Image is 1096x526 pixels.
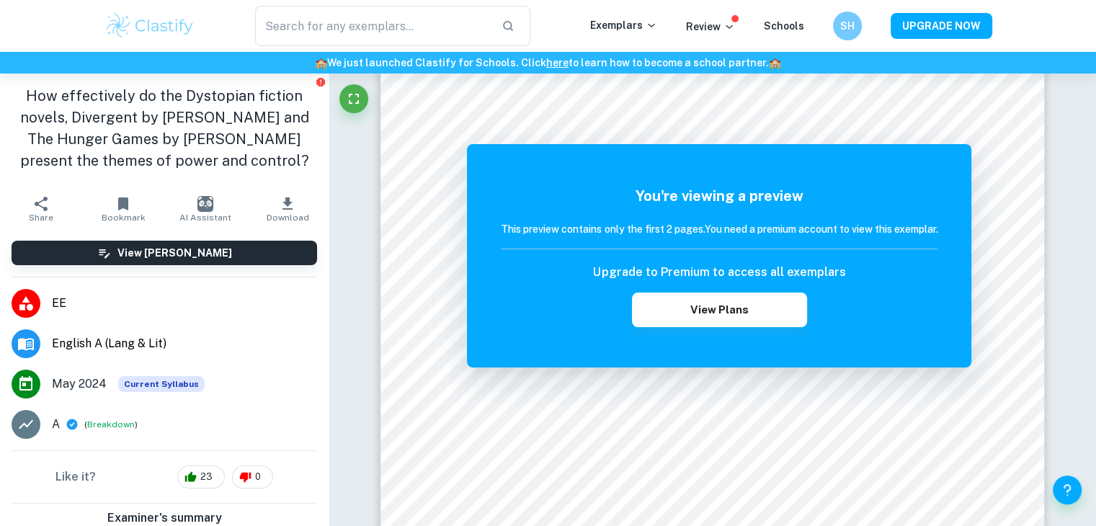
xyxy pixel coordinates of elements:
span: Current Syllabus [118,376,205,392]
span: Share [29,213,53,223]
p: A [52,416,60,433]
button: Breakdown [87,418,135,431]
h6: SH [839,18,855,34]
span: ( ) [84,418,138,432]
span: 🏫 [315,57,327,68]
div: This exemplar is based on the current syllabus. Feel free to refer to it for inspiration/ideas wh... [118,376,205,392]
button: Bookmark [82,189,164,229]
a: Schools [764,20,804,32]
span: May 2024 [52,375,107,393]
button: UPGRADE NOW [891,13,992,39]
button: Fullscreen [339,84,368,113]
span: 23 [192,470,220,484]
button: View Plans [632,293,806,327]
span: 0 [247,470,269,484]
h6: This preview contains only the first 2 pages. You need a premium account to view this exemplar. [501,221,937,237]
button: AI Assistant [164,189,246,229]
button: View [PERSON_NAME] [12,241,317,265]
h6: View [PERSON_NAME] [117,245,232,261]
button: Download [246,189,329,229]
h5: You're viewing a preview [501,185,937,207]
button: Report issue [315,76,326,87]
p: Exemplars [590,17,657,33]
button: Help and Feedback [1053,476,1082,504]
span: AI Assistant [179,213,231,223]
h6: We just launched Clastify for Schools. Click to learn how to become a school partner. [3,55,1093,71]
span: Bookmark [102,213,146,223]
h6: Like it? [55,468,96,486]
a: here [546,57,569,68]
span: EE [52,295,317,312]
p: Review [686,19,735,35]
img: Clastify logo [104,12,196,40]
span: English A (Lang & Lit) [52,335,317,352]
input: Search for any exemplars... [255,6,491,46]
h1: How effectively do the Dystopian fiction novels, Divergent by [PERSON_NAME] and The Hunger Games ... [12,85,317,171]
span: 🏫 [769,57,781,68]
img: AI Assistant [197,196,213,212]
span: Download [267,213,309,223]
h6: Upgrade to Premium to access all exemplars [593,264,845,281]
button: SH [833,12,862,40]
